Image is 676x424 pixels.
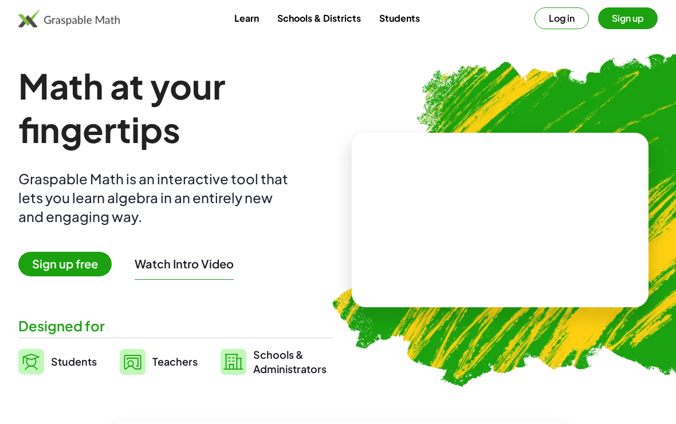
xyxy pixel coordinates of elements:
button: Log in [534,7,589,29]
img: svg%3e [221,349,246,375]
span: Schools & Administrators [253,347,327,376]
div: Graspable Math is an interactive tool that lets you learn algebra in an entirely new and engaging... [18,169,293,226]
a: Students [370,7,429,29]
span: Students [51,355,97,368]
a: Learn [225,7,268,29]
a: Schools & Districts [268,7,370,29]
img: svg%3e [120,349,146,375]
button: Watch Intro Video [135,256,234,271]
a: Teachers [120,347,198,376]
button: Sign up [598,7,658,29]
img: svg%3e [18,349,44,374]
div: Designed for [18,316,333,335]
a: Students [18,347,97,376]
span: Sign up free [18,252,112,276]
h1: Math at your fingertips [18,64,333,151]
span: Teachers [152,355,198,368]
a: Schools &Administrators [221,347,327,376]
video: What is this? This is dynamic math notation. Dynamic math notation plays a central role in how Gr... [414,177,586,263]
